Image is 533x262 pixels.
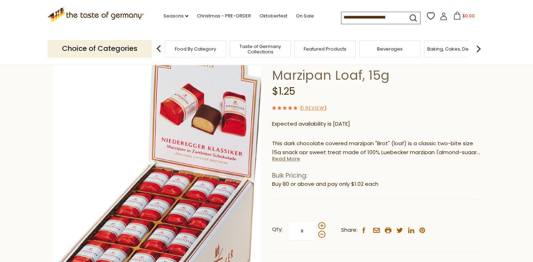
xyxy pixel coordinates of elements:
[300,105,326,111] span: ( )
[341,226,357,235] span: Share:
[449,12,479,22] button: $0.00
[296,12,314,20] a: On Sale
[272,139,480,157] p: This dark chocolate covered marzipan "Brot" (loaf) is a classic two-bite size 15g snack opr sweet...
[272,180,480,189] li: Buy 80 or above and pay only $1.02 each
[272,84,295,98] span: $1.25
[175,46,216,52] a: Food By Category
[48,40,152,57] p: Choice of Categories
[197,12,251,20] a: Christmas - PRE-ORDER
[471,42,486,56] img: next arrow
[260,12,287,20] a: Oktoberfest
[427,46,482,52] a: Baking, Cakes, Desserts
[232,44,289,54] a: Taste of Germany Collections
[463,13,475,19] span: $0.00
[272,172,480,179] h1: Bulk Pricing:
[302,105,324,112] a: 1 Review
[272,35,480,83] h1: Niederegger "Classics Petit" Dark Chocolate Covered Marzipan Loaf, 15g
[152,42,166,56] img: previous arrow
[377,46,403,52] a: Beverages
[163,12,188,20] a: Seasons
[272,225,283,234] strong: Qty:
[304,46,346,52] a: Featured Products
[272,155,300,162] a: Read More
[272,120,480,129] p: Expected availability is [DATE]
[288,221,317,241] input: Qty:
